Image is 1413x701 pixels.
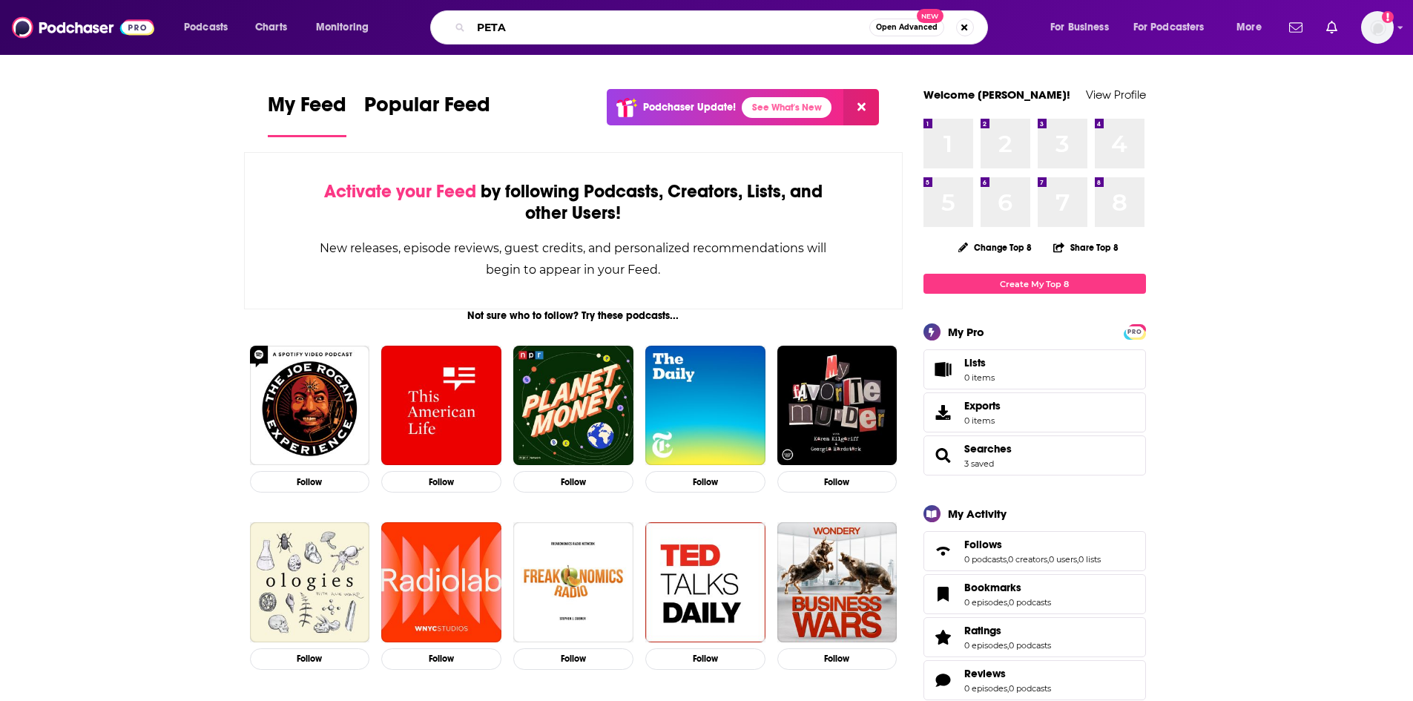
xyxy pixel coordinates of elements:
button: Follow [381,471,501,493]
a: Exports [923,392,1146,432]
button: Show profile menu [1361,11,1394,44]
a: Ratings [929,627,958,648]
a: Welcome [PERSON_NAME]! [923,88,1070,102]
svg: Add a profile image [1382,11,1394,23]
span: 0 items [964,415,1001,426]
button: open menu [306,16,388,39]
a: 0 podcasts [964,554,1007,565]
a: Business Wars [777,522,897,642]
button: Follow [250,471,370,493]
span: , [1007,683,1009,694]
img: My Favorite Murder with Karen Kilgariff and Georgia Hardstark [777,346,897,466]
a: PRO [1126,326,1144,337]
span: Ratings [964,624,1001,637]
a: 0 creators [1008,554,1047,565]
span: Ratings [923,617,1146,657]
img: TED Talks Daily [645,522,765,642]
span: For Business [1050,17,1109,38]
div: by following Podcasts, Creators, Lists, and other Users! [319,181,829,224]
a: Follows [929,541,958,562]
img: The Daily [645,346,765,466]
a: Popular Feed [364,92,490,137]
button: Follow [645,471,765,493]
span: Logged in as WesBurdett [1361,11,1394,44]
span: , [1007,597,1009,608]
div: New releases, episode reviews, guest credits, and personalized recommendations will begin to appe... [319,237,829,280]
a: 0 episodes [964,683,1007,694]
a: 0 podcasts [1009,683,1051,694]
a: My Feed [268,92,346,137]
span: Lists [964,356,986,369]
span: Bookmarks [923,574,1146,614]
img: Radiolab [381,522,501,642]
div: Search podcasts, credits, & more... [444,10,1002,45]
a: Planet Money [513,346,633,466]
span: Lists [964,356,995,369]
a: Bookmarks [929,584,958,605]
div: Not sure who to follow? Try these podcasts... [244,309,903,322]
img: User Profile [1361,11,1394,44]
span: Reviews [964,667,1006,680]
img: Freakonomics Radio [513,522,633,642]
span: Exports [929,402,958,423]
a: Bookmarks [964,581,1051,594]
a: 0 podcasts [1009,597,1051,608]
span: My Feed [268,92,346,126]
button: Follow [645,648,765,670]
span: New [917,9,943,23]
img: The Joe Rogan Experience [250,346,370,466]
img: This American Life [381,346,501,466]
button: Share Top 8 [1053,233,1119,262]
span: Podcasts [184,17,228,38]
a: 0 lists [1078,554,1101,565]
a: 0 podcasts [1009,640,1051,651]
img: Podchaser - Follow, Share and Rate Podcasts [12,13,154,42]
button: Change Top 8 [949,238,1041,257]
input: Search podcasts, credits, & more... [471,16,869,39]
button: Follow [513,648,633,670]
button: open menu [1040,16,1127,39]
div: My Activity [948,507,1007,521]
span: , [1077,554,1078,565]
span: Searches [923,435,1146,475]
button: Follow [777,648,897,670]
span: Follows [964,538,1002,551]
a: Searches [964,442,1012,455]
a: Reviews [964,667,1051,680]
span: More [1236,17,1262,38]
img: Ologies with Alie Ward [250,522,370,642]
span: Open Advanced [876,24,938,31]
span: For Podcasters [1133,17,1205,38]
a: Lists [923,349,1146,389]
div: My Pro [948,325,984,339]
button: Open AdvancedNew [869,19,944,36]
span: Bookmarks [964,581,1021,594]
button: Follow [513,471,633,493]
span: Exports [964,399,1001,412]
span: Activate your Feed [324,180,476,203]
a: Show notifications dropdown [1283,15,1308,40]
a: Show notifications dropdown [1320,15,1343,40]
a: 0 users [1049,554,1077,565]
span: Monitoring [316,17,369,38]
button: open menu [174,16,247,39]
a: Searches [929,445,958,466]
a: Follows [964,538,1101,551]
button: Follow [250,648,370,670]
span: , [1047,554,1049,565]
a: Ratings [964,624,1051,637]
a: Charts [246,16,296,39]
span: Reviews [923,660,1146,700]
span: Lists [929,359,958,380]
a: Reviews [929,670,958,691]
